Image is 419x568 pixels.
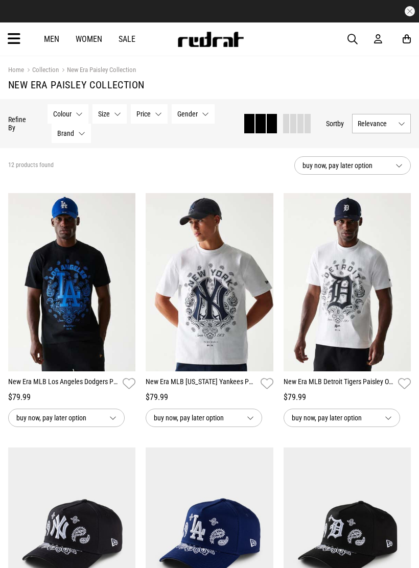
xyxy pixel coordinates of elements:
[358,120,394,128] span: Relevance
[294,156,411,175] button: buy now, pay later option
[284,193,411,371] img: New Era Mlb Detroit Tigers Paisley Oversized Tee in White
[8,193,135,371] img: New Era Mlb Los Angeles Dodgers Paisley Oversized Tee in Black
[92,104,126,124] button: Size
[8,115,32,132] p: Refine By
[16,412,101,424] span: buy now, pay later option
[98,110,109,118] span: Size
[284,376,394,391] a: New Era MLB Detroit Tigers Paisley Oversized Tee
[146,409,262,427] button: buy now, pay later option
[8,161,54,170] span: 12 products found
[119,34,135,44] a: Sale
[146,193,273,371] img: New Era Mlb New York Yankees Paisley Oversized Tee in White
[171,104,214,124] button: Gender
[51,124,90,143] button: Brand
[8,409,125,427] button: buy now, pay later option
[284,391,411,404] div: $79.99
[146,391,273,404] div: $79.99
[352,114,411,133] button: Relevance
[8,391,135,404] div: $79.99
[337,120,344,128] span: by
[47,104,88,124] button: Colour
[146,376,256,391] a: New Era MLB [US_STATE] Yankees Paisley Oversized Tee
[59,66,136,76] a: New Era Paisley Collection
[8,66,24,74] a: Home
[284,409,400,427] button: buy now, pay later option
[8,376,119,391] a: New Era MLB Los Angeles Dodgers Paisley Oversized Tee
[24,66,59,76] a: Collection
[76,34,102,44] a: Women
[8,79,411,91] h1: New Era Paisley Collection
[57,129,74,137] span: Brand
[133,6,286,16] iframe: Customer reviews powered by Trustpilot
[177,110,197,118] span: Gender
[136,110,150,118] span: Price
[154,412,239,424] span: buy now, pay later option
[44,34,59,44] a: Men
[302,159,387,172] span: buy now, pay later option
[326,117,344,130] button: Sortby
[53,110,71,118] span: Colour
[177,32,244,47] img: Redrat logo
[292,412,377,424] span: buy now, pay later option
[130,104,167,124] button: Price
